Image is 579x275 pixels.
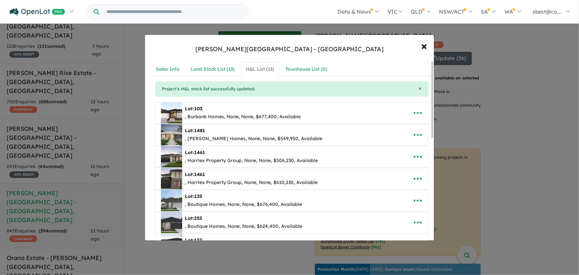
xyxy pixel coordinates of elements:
[194,106,202,112] span: 103
[246,65,274,73] div: H&L List ( 13 )
[194,128,205,134] span: 1481
[185,193,202,199] b: Lot:
[191,65,235,73] div: Land Stock List ( 13 )
[185,149,205,155] b: Lot:
[101,5,247,19] input: Try estate name, suburb, builder or developer
[185,113,301,121] div: , Burbank Homes, None, None, $677,400, Available
[185,179,318,187] div: , Harrlex Property Group, None, None, $610,230, Available
[418,84,422,92] span: ×
[194,237,202,243] span: 122
[161,102,182,124] img: Winterfield%20Estate%20-%20Winter%20Valley%20-%20Lot%20103___1733448548.jpg
[185,106,202,112] b: Lot:
[185,171,205,177] b: Lot:
[161,234,182,255] img: Winterfield%20Estate%20-%20Winter%20Valley%20-%20Lot%20122%20___1749182313.png
[195,45,384,53] div: [PERSON_NAME][GEOGRAPHIC_DATA] - [GEOGRAPHIC_DATA]
[155,81,428,97] div: Project's H&L stock list successfully updated.
[418,85,422,91] button: Close
[194,171,205,177] span: 1461
[185,223,302,230] div: , Boutique Homes, None, None, $624,400, Available
[194,215,202,221] span: 255
[185,157,318,165] div: , Harrlex Property Group, None, None, $506,230, Available
[285,65,327,73] div: Townhouse List ( 0 )
[161,212,182,233] img: Winterfield%20Estate%20-%20Winter%20Valley%20-%20Lot%20255___1743134201.png
[156,65,180,73] div: Sales Info
[185,237,202,243] b: Lot:
[10,8,65,16] img: Openlot PRO Logo White
[533,8,561,15] span: sbest@co...
[185,128,205,134] b: Lot:
[161,146,182,167] img: Winterfield%20Estate%20-%20Winter%20Valley%20-%20Lot%201461___1747629333.png
[161,124,182,145] img: Winterfield%20Estate%20-%20Winter%20Valley%20-%20Lot%201481___1741049259.png
[161,168,182,189] img: Winterfield%20Estate%20-%20Winter%20Valley%20-%20Lot%201461___1749700480.png
[185,135,322,143] div: , [PERSON_NAME] Homes, None, None, $549,950, Available
[185,215,202,221] b: Lot:
[194,193,202,199] span: 135
[194,149,205,155] span: 1461
[421,39,427,53] span: ×
[161,190,182,211] img: Winterfield%20Estate%20-%20Winter%20Valley%20-%20Lot%20135___1743134107.png
[185,201,302,209] div: , Boutique Homes, None, None, $676,400, Available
